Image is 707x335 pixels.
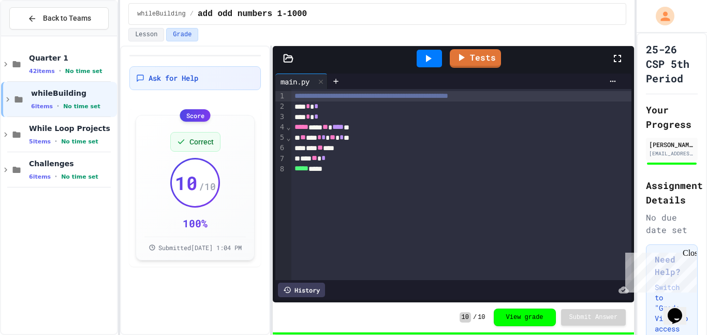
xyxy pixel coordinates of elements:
span: • [59,67,61,75]
span: / 10 [199,179,216,194]
button: Back to Teams [9,7,109,30]
a: Tests [450,49,501,68]
span: • [55,137,57,145]
span: 6 items [31,103,53,110]
span: Submit Answer [569,313,618,322]
div: [PERSON_NAME] [649,140,695,149]
span: No time set [61,173,98,180]
span: Fold line [286,134,291,142]
span: • [57,102,59,110]
span: 42 items [29,68,55,75]
button: Submit Answer [561,309,626,326]
span: Back to Teams [43,13,91,24]
span: Submitted [DATE] 1:04 PM [158,243,242,252]
span: 6 items [29,173,51,180]
div: 100 % [183,216,208,230]
div: [EMAIL_ADDRESS][DOMAIN_NAME] [649,150,695,157]
div: main.py [275,76,315,87]
span: • [55,172,57,181]
span: Correct [189,137,214,147]
span: No time set [61,138,98,145]
div: 5 [275,133,286,143]
span: 10 [175,172,198,193]
span: No time set [63,103,100,110]
span: Challenges [29,159,115,168]
div: Chat with us now!Close [4,4,71,66]
span: No time set [65,68,102,75]
span: whileBuilding [31,89,115,98]
button: Lesson [128,28,164,41]
div: 3 [275,112,286,122]
span: 10 [460,312,471,323]
button: View grade [494,309,556,326]
div: 8 [275,164,286,174]
span: add odd numbers 1-1000 [198,8,307,20]
span: Fold line [286,123,291,131]
h2: Assignment Details [646,178,698,207]
span: Ask for Help [149,73,198,83]
span: Quarter 1 [29,53,115,63]
button: Grade [166,28,198,41]
h1: 25-26 CSP 5th Period [646,42,698,85]
span: While Loop Projects [29,124,115,133]
h2: Your Progress [646,103,698,132]
iframe: chat widget [621,249,697,293]
span: 10 [478,313,485,322]
div: main.py [275,74,328,89]
div: 6 [275,143,286,153]
div: 1 [275,91,286,101]
span: / [190,10,194,18]
span: 5 items [29,138,51,145]
div: 2 [275,101,286,112]
span: whileBuilding [137,10,186,18]
div: Score [180,109,211,122]
div: No due date set [646,211,698,236]
div: My Account [645,4,677,28]
div: 7 [275,154,286,164]
div: History [278,283,325,297]
iframe: chat widget [664,294,697,325]
span: / [473,313,477,322]
div: 4 [275,122,286,133]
